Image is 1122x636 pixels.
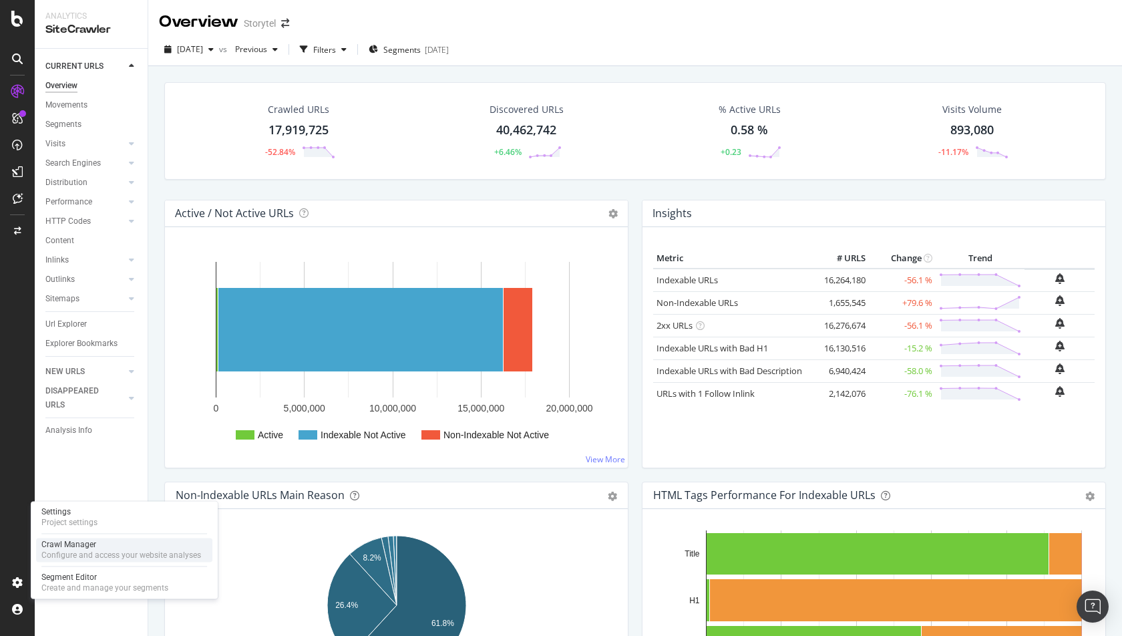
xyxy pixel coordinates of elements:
[657,274,718,286] a: Indexable URLs
[45,156,125,170] a: Search Engines
[494,146,522,158] div: +6.46%
[45,337,118,351] div: Explorer Bookmarks
[546,403,592,414] text: 20,000,000
[869,314,936,337] td: -56.1 %
[657,319,693,331] a: 2xx URLs
[1055,318,1065,329] div: bell-plus
[45,59,125,73] a: CURRENT URLS
[653,249,815,269] th: Metric
[258,430,283,440] text: Active
[45,273,125,287] a: Outlinks
[41,550,201,561] div: Configure and access your website analyses
[685,549,700,559] text: Title
[321,430,406,440] text: Indexable Not Active
[1055,386,1065,397] div: bell-plus
[721,146,741,158] div: +0.23
[45,22,137,37] div: SiteCrawler
[45,98,138,112] a: Movements
[45,253,125,267] a: Inlinks
[815,359,869,382] td: 6,940,424
[41,583,168,593] div: Create and manage your segments
[815,382,869,405] td: 2,142,076
[657,365,802,377] a: Indexable URLs with Bad Description
[284,403,325,414] text: 5,000,000
[657,297,738,309] a: Non-Indexable URLs
[719,103,781,116] div: % Active URLs
[443,430,549,440] text: Non-Indexable Not Active
[45,337,138,351] a: Explorer Bookmarks
[45,176,87,190] div: Distribution
[815,337,869,359] td: 16,130,516
[869,291,936,314] td: +79.6 %
[45,424,92,438] div: Analysis Info
[731,122,768,139] div: 0.58 %
[869,337,936,359] td: -15.2 %
[45,118,81,132] div: Segments
[175,204,294,222] h4: Active / Not Active URLs
[45,365,85,379] div: NEW URLS
[36,538,212,562] a: Crawl ManagerConfigure and access your website analyses
[383,44,421,55] span: Segments
[177,43,203,55] span: 2025 Aug. 22nd
[176,249,618,457] svg: A chart.
[363,39,454,60] button: Segments[DATE]
[45,118,138,132] a: Segments
[652,204,692,222] h4: Insights
[950,122,994,139] div: 893,080
[1077,591,1109,623] div: Open Intercom Messenger
[1055,295,1065,306] div: bell-plus
[335,601,358,610] text: 26.4%
[159,11,238,33] div: Overview
[45,234,138,248] a: Content
[230,39,283,60] button: Previous
[938,146,968,158] div: -11.17%
[41,539,201,550] div: Crawl Manager
[41,572,168,583] div: Segment Editor
[457,403,504,414] text: 15,000,000
[36,571,212,595] a: Segment EditorCreate and manage your segments
[268,122,329,139] div: 17,919,725
[1055,363,1065,374] div: bell-plus
[608,492,617,501] div: gear
[45,79,138,93] a: Overview
[1055,273,1065,284] div: bell-plus
[41,517,98,528] div: Project settings
[219,43,230,55] span: vs
[369,403,416,414] text: 10,000,000
[815,269,869,292] td: 16,264,180
[159,39,219,60] button: [DATE]
[281,19,289,28] div: arrow-right-arrow-left
[45,384,113,412] div: DISAPPEARED URLS
[45,59,104,73] div: CURRENT URLS
[45,317,138,331] a: Url Explorer
[45,156,101,170] div: Search Engines
[41,506,98,517] div: Settings
[425,44,449,55] div: [DATE]
[45,234,74,248] div: Content
[689,596,700,605] text: H1
[295,39,352,60] button: Filters
[45,292,79,306] div: Sitemaps
[45,137,125,151] a: Visits
[45,195,125,209] a: Performance
[45,253,69,267] div: Inlinks
[45,273,75,287] div: Outlinks
[869,249,936,269] th: Change
[45,11,137,22] div: Analytics
[45,317,87,331] div: Url Explorer
[45,384,125,412] a: DISAPPEARED URLS
[214,403,219,414] text: 0
[268,103,329,116] div: Crawled URLs
[176,488,345,502] div: Non-Indexable URLs Main Reason
[45,365,125,379] a: NEW URLS
[313,44,336,55] div: Filters
[815,314,869,337] td: 16,276,674
[431,619,454,628] text: 61.8%
[45,137,65,151] div: Visits
[45,292,125,306] a: Sitemaps
[45,98,87,112] div: Movements
[657,342,768,354] a: Indexable URLs with Bad H1
[815,249,869,269] th: # URLS
[490,103,564,116] div: Discovered URLs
